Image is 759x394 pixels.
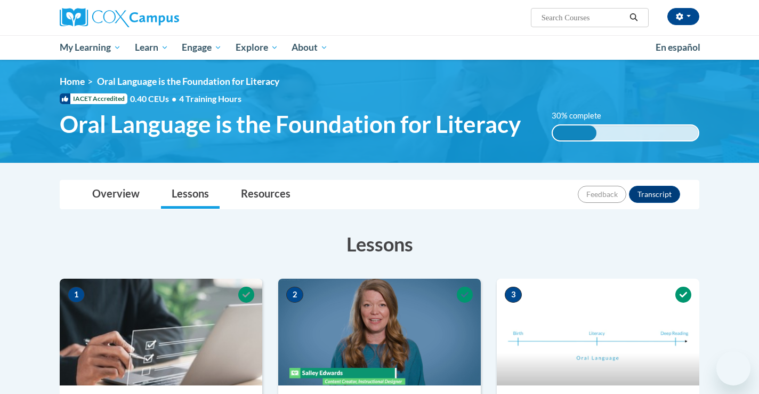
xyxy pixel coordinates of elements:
[540,11,626,24] input: Search Courses
[161,180,220,209] a: Lessons
[128,35,175,60] a: Learn
[230,180,301,209] a: Resources
[60,110,521,138] span: Oral Language is the Foundation for Literacy
[286,287,303,303] span: 2
[60,41,121,54] span: My Learning
[135,41,168,54] span: Learn
[60,279,262,385] img: Course Image
[552,110,613,122] label: 30% complete
[629,186,680,203] button: Transcript
[626,11,642,24] button: Search
[578,186,626,203] button: Feedback
[130,93,179,105] span: 0.40 CEUs
[60,93,127,104] span: IACET Accredited
[44,35,715,60] div: Main menu
[667,8,699,25] button: Account Settings
[236,41,278,54] span: Explore
[505,287,522,303] span: 3
[649,36,707,59] a: En español
[53,35,128,60] a: My Learning
[175,35,229,60] a: Engage
[285,35,335,60] a: About
[60,8,179,27] img: Cox Campus
[553,125,596,140] div: 30% complete
[68,287,85,303] span: 1
[229,35,285,60] a: Explore
[82,180,150,209] a: Overview
[278,279,481,385] img: Course Image
[97,76,279,87] span: Oral Language is the Foundation for Literacy
[656,42,700,53] span: En español
[60,231,699,257] h3: Lessons
[179,93,241,104] span: 4 Training Hours
[60,76,85,87] a: Home
[292,41,328,54] span: About
[182,41,222,54] span: Engage
[497,279,699,385] img: Course Image
[60,8,262,27] a: Cox Campus
[172,93,176,104] span: •
[716,351,750,385] iframe: Button to launch messaging window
